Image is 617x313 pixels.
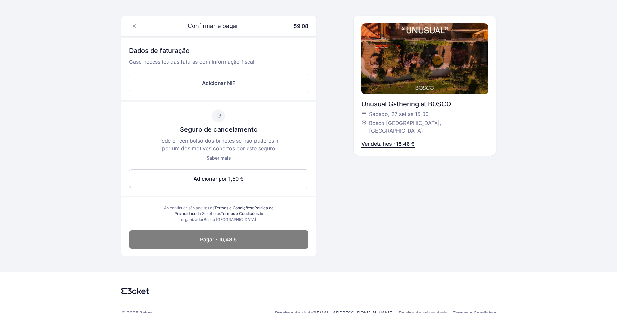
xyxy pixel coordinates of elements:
span: Pagar · 16,48 € [200,236,237,243]
button: Adicionar por 1,50 € [129,169,308,188]
p: Caso necessites das faturas com informação fiscal [129,58,308,71]
span: Adicionar por 1,50 € [194,175,244,183]
span: 59:08 [294,23,308,29]
span: Bosco [GEOGRAPHIC_DATA] [204,217,256,222]
div: Ao continuar são aceites os e da 3cket e os do organizador [158,205,280,223]
a: Termos e Condições [214,205,252,210]
span: Saber mais [207,155,231,161]
p: Seguro de cancelamento [180,125,258,134]
p: Ver detalhes · 16,48 € [361,140,415,148]
button: Adicionar NIF [129,74,308,92]
span: Sábado, 27 set às 15:00 [369,110,429,118]
div: Unusual Gathering at BOSCO [361,100,488,109]
p: Pede o reembolso dos bilhetes se não puderes ir por um dos motivos cobertos por este seguro [156,137,281,152]
a: Termos e Condições [221,211,259,216]
span: Bosco [GEOGRAPHIC_DATA], [GEOGRAPHIC_DATA] [369,119,482,135]
button: Pagar · 16,48 € [129,230,308,249]
span: Confirmar e pagar [180,21,238,31]
h3: Dados de faturação [129,46,308,58]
